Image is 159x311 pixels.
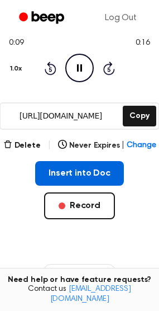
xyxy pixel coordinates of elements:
[44,192,115,219] button: Record
[9,37,23,49] span: 0:09
[127,140,156,152] span: Change
[11,7,74,29] a: Beep
[42,264,116,282] button: Recording History
[50,285,131,303] a: [EMAIL_ADDRESS][DOMAIN_NAME]
[7,285,152,304] span: Contact us
[123,106,156,126] button: Copy
[35,161,124,186] button: Insert into Doc
[9,59,26,78] button: 1.0x
[3,140,41,152] button: Delete
[122,140,124,152] span: |
[47,139,51,152] span: |
[136,37,150,49] span: 0:16
[94,4,148,31] a: Log Out
[58,140,156,152] button: Never Expires|Change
